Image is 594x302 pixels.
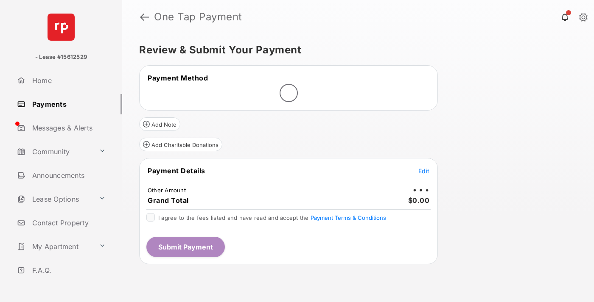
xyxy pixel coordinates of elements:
[14,189,95,209] a: Lease Options
[148,166,205,175] span: Payment Details
[14,70,122,91] a: Home
[148,74,208,82] span: Payment Method
[154,12,242,22] strong: One Tap Payment
[139,138,222,151] button: Add Charitable Donations
[148,196,189,205] span: Grand Total
[147,186,186,194] td: Other Amount
[418,167,429,175] span: Edit
[418,166,429,175] button: Edit
[139,117,180,131] button: Add Note
[158,214,386,221] span: I agree to the fees listed and have read and accept the
[139,45,570,55] h5: Review & Submit Your Payment
[311,214,386,221] button: I agree to the fees listed and have read and accept the
[48,14,75,41] img: svg+xml;base64,PHN2ZyB4bWxucz0iaHR0cDovL3d3dy53My5vcmcvMjAwMC9zdmciIHdpZHRoPSI2NCIgaGVpZ2h0PSI2NC...
[14,141,95,162] a: Community
[14,165,122,186] a: Announcements
[14,236,95,257] a: My Apartment
[14,260,122,280] a: F.A.Q.
[14,118,122,138] a: Messages & Alerts
[146,237,225,257] button: Submit Payment
[35,53,87,61] p: - Lease #15612529
[408,196,430,205] span: $0.00
[14,213,122,233] a: Contact Property
[14,94,122,114] a: Payments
